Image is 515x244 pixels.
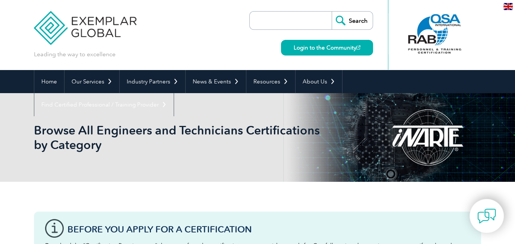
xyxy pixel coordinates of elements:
p: Leading the way to excellence [34,50,116,58]
a: News & Events [186,70,246,93]
a: About Us [296,70,342,93]
a: Login to the Community [281,40,373,56]
h1: Browse All Engineers and Technicians Certifications by Category [34,123,320,152]
a: Resources [246,70,295,93]
h3: Before You Apply For a Certification [67,225,470,234]
a: Find Certified Professional / Training Provider [34,93,174,116]
img: contact-chat.png [477,207,496,225]
img: open_square.png [356,45,360,50]
input: Search [332,12,373,29]
a: Industry Partners [120,70,185,93]
a: Home [34,70,64,93]
a: Our Services [64,70,119,93]
img: en [503,3,513,10]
